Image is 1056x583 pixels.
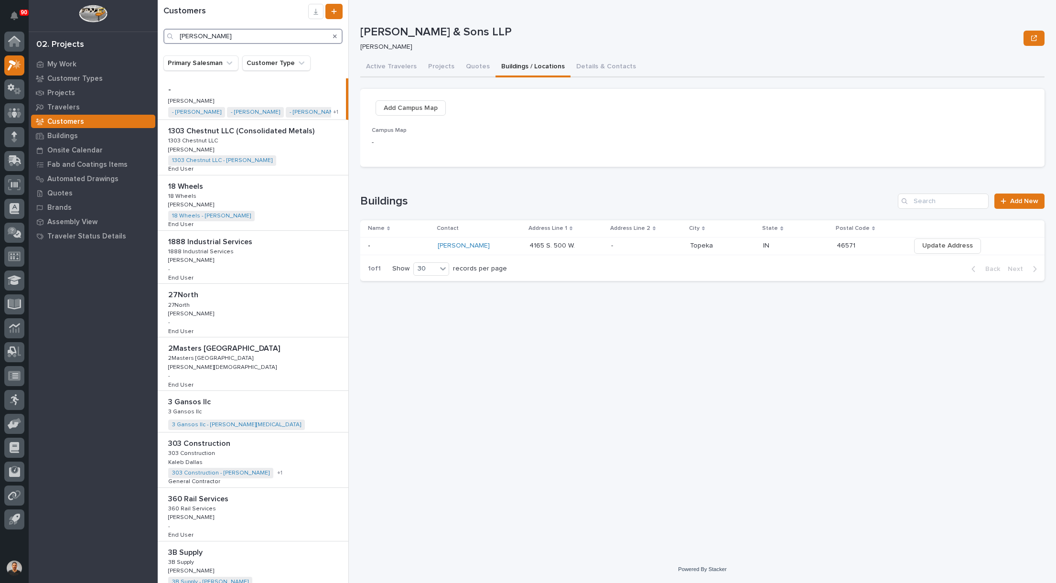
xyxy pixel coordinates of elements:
p: - [168,83,173,94]
p: End User [168,530,195,539]
p: 303 Construction [168,437,232,448]
p: 1 of 1 [360,257,388,281]
p: 90 [21,9,27,16]
p: End User [168,380,195,389]
button: users-avatar [4,558,24,578]
p: 360 Rail Services [168,493,230,504]
p: - [168,319,170,326]
p: 303 Construction [168,448,217,457]
p: [PERSON_NAME] [168,512,216,521]
p: 18 Wheels [168,180,205,191]
span: Next [1008,265,1029,273]
a: Onsite Calendar [29,143,158,157]
p: [PERSON_NAME][DEMOGRAPHIC_DATA] [168,362,279,371]
p: 46571 [837,240,857,250]
p: Quotes [47,189,73,198]
a: Automated Drawings [29,172,158,186]
p: [PERSON_NAME] & Sons LLP [360,25,1020,39]
a: 303 Construction - [PERSON_NAME] [172,470,269,476]
p: - [611,240,615,250]
p: State [762,223,778,234]
tr: -- [PERSON_NAME] 4165 S. 500 W.4165 S. 500 W. -- TopekaTopeka ININ 4657146571 Update Address [360,237,1045,255]
a: Add New [994,194,1045,209]
button: Notifications [4,6,24,26]
p: Address Line 2 [610,223,650,234]
a: Quotes [29,186,158,200]
p: Projects [47,89,75,97]
button: Customer Type [242,55,311,71]
a: Projects [29,86,158,100]
span: Campus Map [372,128,407,133]
a: 2Masters [GEOGRAPHIC_DATA]2Masters [GEOGRAPHIC_DATA] 2Masters [GEOGRAPHIC_DATA]2Masters [GEOGRAPH... [158,337,348,391]
button: Quotes [460,57,496,77]
span: + 1 [333,109,338,115]
a: 18 Wheels - [PERSON_NAME] [172,213,251,219]
p: [PERSON_NAME] [360,43,1016,51]
p: 2Masters [GEOGRAPHIC_DATA] [168,353,255,362]
p: Customers [47,118,84,126]
p: 27North [168,300,192,309]
p: Address Line 1 [528,223,567,234]
h1: Buildings [360,194,894,208]
button: Buildings / Locations [496,57,571,77]
p: End User [168,219,195,228]
p: - [368,240,372,250]
a: [PERSON_NAME] [438,242,490,250]
input: Search [898,194,989,209]
span: Back [980,265,1000,273]
a: 3 Gansos llc3 Gansos llc 3 Gansos llc3 Gansos llc 3 Gansos llc - [PERSON_NAME][MEDICAL_DATA] [158,391,348,432]
a: 1888 Industrial Services1888 Industrial Services 1888 Industrial Services1888 Industrial Services... [158,231,348,284]
button: Details & Contacts [571,57,642,77]
a: 303 Construction303 Construction 303 Construction303 Construction Kaleb DallasKaleb Dallas 303 Co... [158,432,348,488]
p: 3B Supply [168,557,196,566]
button: Projects [422,57,460,77]
p: - [168,523,170,530]
p: 3 Gansos llc [168,396,213,407]
p: 4165 S. 500 W. [529,240,577,250]
button: Back [964,265,1004,273]
p: Postal Code [836,223,870,234]
p: Buildings [47,132,78,140]
p: [PERSON_NAME] [168,200,216,208]
p: records per page [453,265,507,273]
p: Name [368,223,385,234]
a: - [PERSON_NAME] [172,109,221,116]
a: Powered By Stacker [678,566,726,572]
a: Customers [29,114,158,129]
p: 2Masters [GEOGRAPHIC_DATA] [168,342,282,353]
a: Customer Types [29,71,158,86]
p: Fab and Coatings Items [47,161,128,169]
span: Update Address [922,240,973,251]
a: 27North27North 27North27North [PERSON_NAME][PERSON_NAME] -End UserEnd User [158,284,348,337]
p: General Contractor [168,476,222,485]
button: Active Travelers [360,57,422,77]
p: [PERSON_NAME] [168,145,216,153]
p: - [168,373,170,379]
a: My Work [29,57,158,71]
input: Search [163,29,343,44]
p: [PERSON_NAME] [168,309,216,317]
p: Onsite Calendar [47,146,103,155]
a: 1303 Chestnut LLC (Consolidated Metals)1303 Chestnut LLC (Consolidated Metals) 1303 Chestnut LLC1... [158,120,348,175]
p: 18 Wheels [168,191,198,200]
p: 1303 Chestnut LLC [168,136,220,144]
a: Traveler Status Details [29,229,158,243]
a: 3 Gansos llc - [PERSON_NAME][MEDICAL_DATA] [172,421,301,428]
p: [PERSON_NAME] [168,566,216,574]
p: Brands [47,204,72,212]
p: Automated Drawings [47,175,119,184]
p: City [689,223,700,234]
p: 3 Gansos llc [168,407,204,415]
p: 1303 Chestnut LLC (Consolidated Metals) [168,125,316,136]
a: - [PERSON_NAME] [290,109,339,116]
p: End User [168,273,195,281]
p: [PERSON_NAME] [168,255,216,264]
button: Update Address [914,238,981,254]
p: Assembly View [47,218,97,227]
a: 360 Rail Services360 Rail Services 360 Rail Services360 Rail Services [PERSON_NAME][PERSON_NAME] ... [158,488,348,541]
a: Buildings [29,129,158,143]
p: Travelers [47,103,80,112]
p: Customer Types [47,75,103,83]
a: 1303 Chestnut LLC - [PERSON_NAME] [172,157,272,164]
